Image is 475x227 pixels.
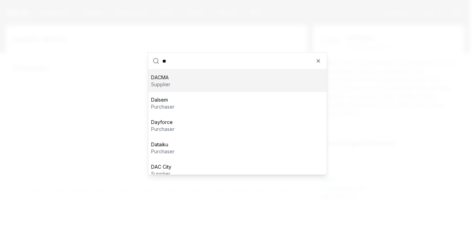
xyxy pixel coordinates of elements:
p: supplier [151,170,171,177]
p: Dataiku [151,141,175,148]
p: purchaser [151,103,175,110]
p: DACMA [151,74,170,81]
p: Dayforce [151,119,175,126]
p: supplier [151,81,170,88]
p: Dalsem [151,96,175,103]
p: purchaser [151,126,175,133]
p: DAC City [151,163,171,170]
p: purchaser [151,148,175,155]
